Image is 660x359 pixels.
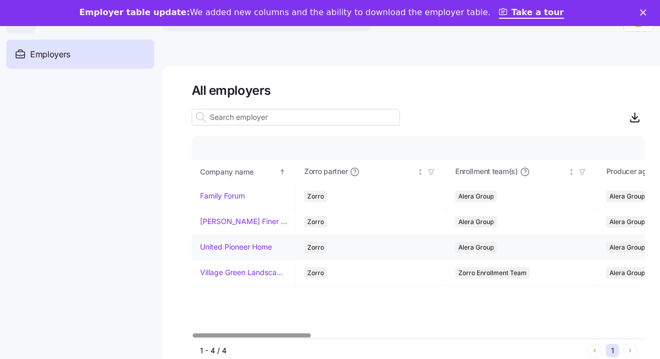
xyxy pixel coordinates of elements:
[455,166,518,177] span: Enrollment team(s)
[200,345,584,356] div: 1 - 4 / 4
[79,7,491,18] div: We added new columns and the ability to download the employer table.
[6,40,154,69] a: Employers
[307,242,324,253] span: Zorro
[568,168,575,176] div: Not sorted
[279,168,286,176] div: Sorted ascending
[307,267,324,279] span: Zorro
[200,242,272,252] a: United Pioneer Home
[200,166,277,178] div: Company name
[79,7,190,17] b: Employer table update:
[458,242,494,253] span: Alera Group
[624,344,637,357] button: Next page
[609,242,645,253] span: Alera Group
[609,191,645,202] span: Alera Group
[458,191,494,202] span: Alera Group
[307,216,324,228] span: Zorro
[296,160,447,184] th: Zorro partnerNot sorted
[192,160,296,184] th: Company nameSorted ascending
[200,191,245,201] a: Family Forum
[192,109,400,126] input: Search employer
[458,267,527,279] span: Zorro Enrollment Team
[640,9,651,16] div: Close
[200,216,287,227] a: [PERSON_NAME] Finer Meats
[499,7,564,19] a: Take a tour
[609,216,645,228] span: Alera Group
[304,166,347,177] span: Zorro partner
[458,216,494,228] span: Alera Group
[609,267,645,279] span: Alera Group
[200,267,287,278] a: Village Green Landscapes
[417,168,424,176] div: Not sorted
[447,160,598,184] th: Enrollment team(s)Not sorted
[192,82,645,98] h1: All employers
[30,48,70,61] span: Employers
[588,344,602,357] button: Previous page
[606,344,619,357] button: 1
[307,191,324,202] span: Zorro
